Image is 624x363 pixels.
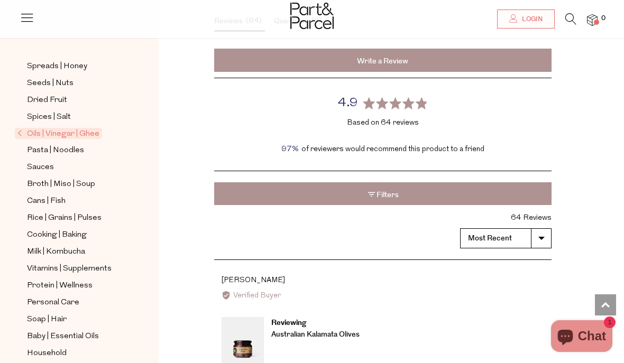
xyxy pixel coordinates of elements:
[27,211,123,225] a: Rice | Grains | Pulses
[497,10,555,29] a: Login
[27,245,123,258] a: Milk | Kombucha
[27,60,87,73] span: Spreads | Honey
[27,263,112,275] span: Vitamins | Supplements
[27,77,74,90] span: Seeds | Nuts
[27,94,67,107] span: Dried Fruit
[519,15,543,24] span: Login
[27,296,79,309] span: Personal Care
[27,246,85,258] span: Milk | Kombucha
[27,228,123,241] a: Cooking | Baking
[27,178,123,191] a: Broth | Miso | Soup
[15,128,102,139] span: Oils | Vinegar | Ghee
[27,60,123,73] a: Spreads | Honey
[27,280,93,292] span: Protein | Wellness
[301,145,484,153] span: of reviewers would recommend this product to a friend
[599,14,608,23] span: 0
[27,161,123,174] a: Sauces
[281,144,298,155] span: 97%
[27,347,67,360] span: Household
[27,110,123,124] a: Spices | Salt
[27,330,123,343] a: Baby | Essential Oils
[548,320,616,355] inbox-online-store-chat: Shopify online store chat
[27,111,71,124] span: Spices | Salt
[214,49,552,72] a: Write a Review
[27,279,123,292] a: Protein | Wellness
[27,161,54,174] span: Sauces
[27,144,123,157] a: Pasta | Noodles
[27,144,84,157] span: Pasta | Noodles
[27,313,67,326] span: Soap | Hair
[27,94,123,107] a: Dried Fruit
[27,313,123,326] a: Soap | Hair
[271,317,544,329] div: Reviewing
[27,77,123,90] a: Seeds | Nuts
[27,262,123,275] a: Vitamins | Supplements
[27,195,66,208] span: Cans | Fish
[27,194,123,208] a: Cans | Fish
[17,127,123,140] a: Oils | Vinegar | Ghee
[587,14,598,25] a: 0
[27,212,102,225] span: Rice | Grains | Pulses
[222,117,544,129] div: Based on 64 reviews
[214,182,552,206] button: Filters
[27,229,87,241] span: Cooking | Baking
[222,276,285,284] span: [PERSON_NAME]
[460,212,552,224] div: 64 Reviews
[222,290,544,302] div: Verified Buyer
[290,3,334,29] img: Part&Parcel
[271,329,360,340] a: Australian Kalamata Olives
[27,330,99,343] span: Baby | Essential Oils
[27,296,123,309] a: Personal Care
[337,97,359,109] span: 4.9
[27,178,95,191] span: Broth | Miso | Soup
[27,347,123,360] a: Household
